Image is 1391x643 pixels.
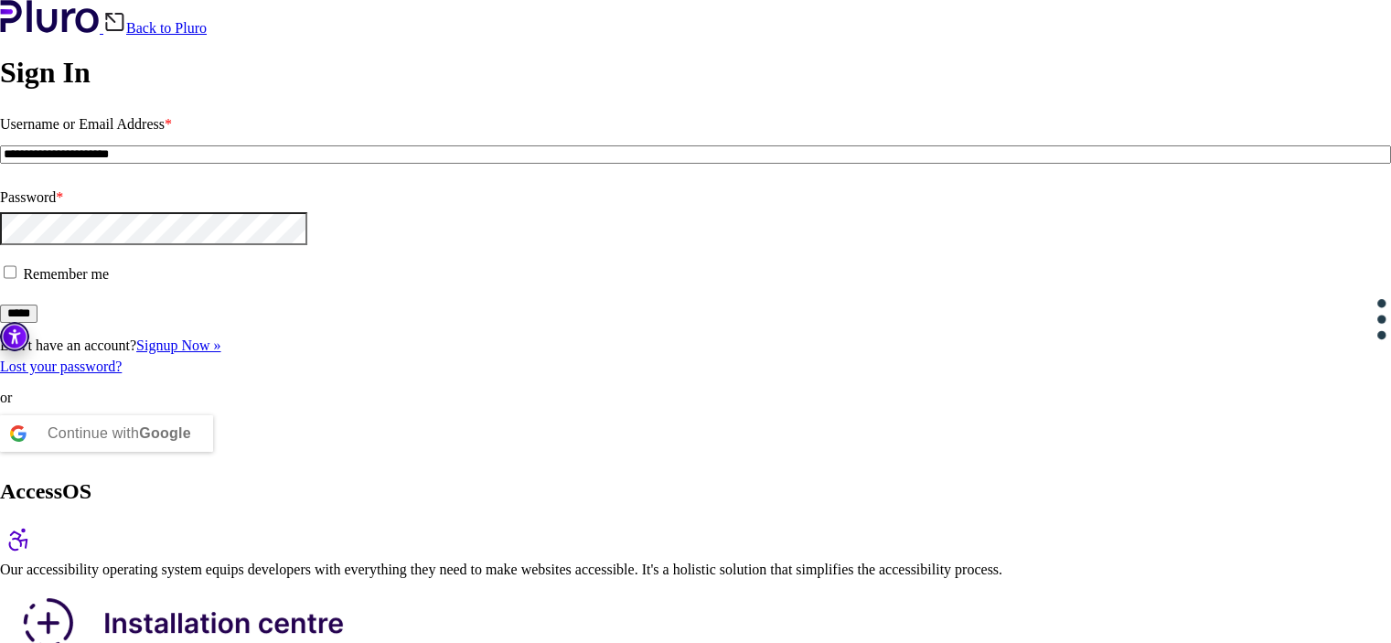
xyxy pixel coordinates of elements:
[103,11,126,33] img: Back icon
[136,338,220,353] a: Signup Now »
[4,265,16,278] input: Remember me
[103,20,207,36] a: Back to Pluro
[139,425,191,441] b: Google
[48,415,191,452] div: Continue with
